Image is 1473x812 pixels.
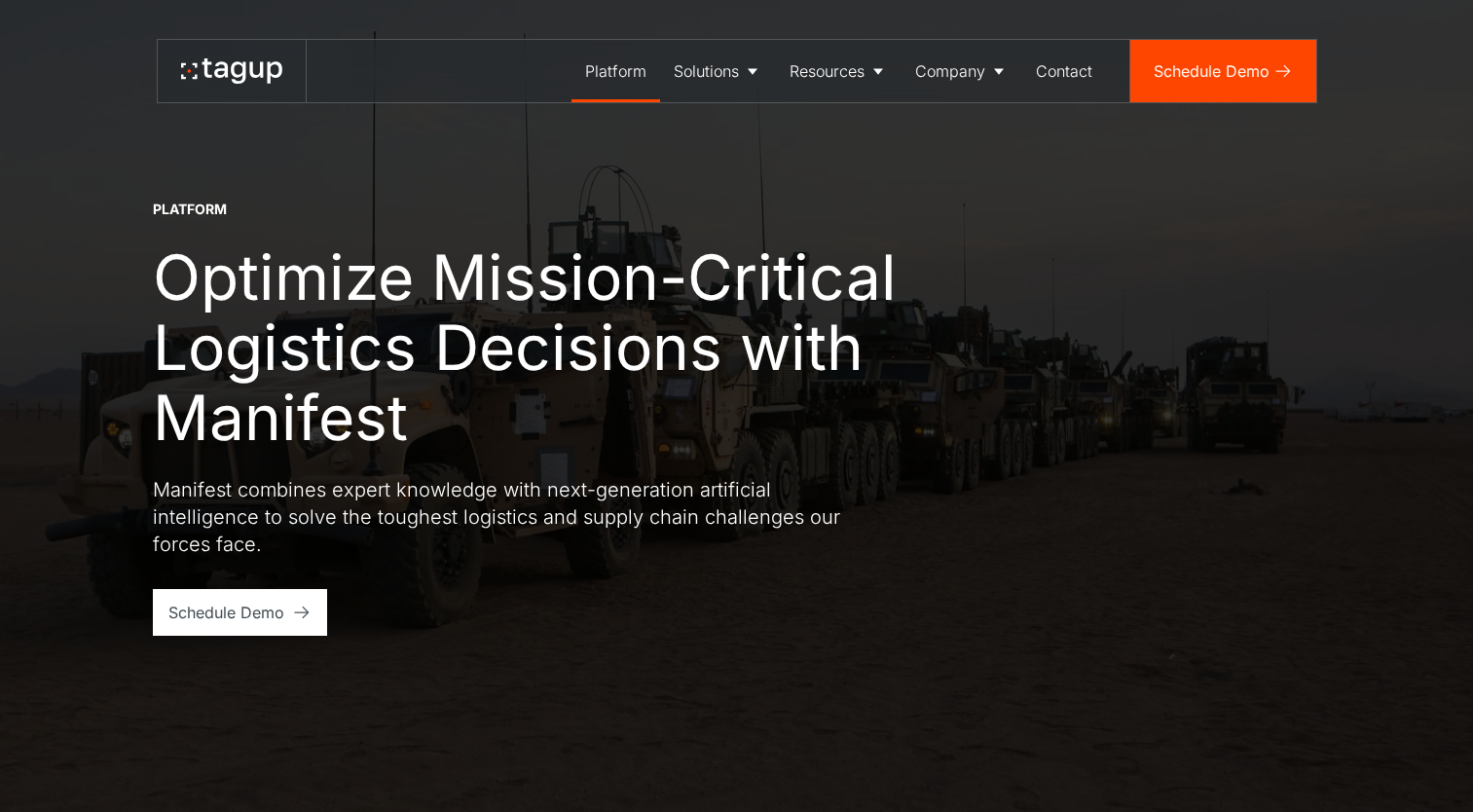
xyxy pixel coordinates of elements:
a: Resources [776,40,902,102]
div: Platform [585,59,646,83]
div: Solutions [674,59,739,83]
a: Schedule Demo [1130,40,1316,102]
div: Schedule Demo [1154,59,1270,83]
a: Company [902,40,1022,102]
a: Schedule Demo [153,589,327,636]
p: Manifest combines expert knowledge with next-generation artificial intelligence to solve the toug... [153,476,854,558]
div: Schedule Demo [168,601,284,624]
a: Solutions [660,40,776,102]
h1: Optimize Mission-Critical Logistics Decisions with Manifest [153,242,971,453]
div: Resources [790,59,865,83]
div: Company [915,59,985,83]
a: Platform [571,40,660,102]
div: Contact [1036,59,1092,83]
div: Platform [153,200,227,219]
a: Contact [1022,40,1106,102]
